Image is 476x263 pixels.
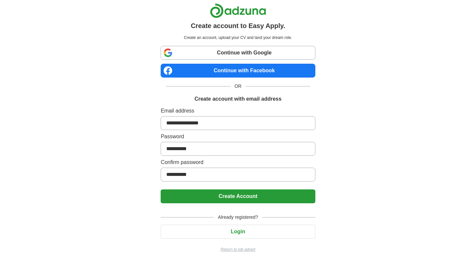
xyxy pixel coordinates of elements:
[161,107,315,115] label: Email address
[161,189,315,203] button: Create Account
[161,158,315,166] label: Confirm password
[210,3,266,18] img: Adzuna logo
[161,46,315,60] a: Continue with Google
[161,225,315,239] button: Login
[194,95,281,103] h1: Create account with email address
[191,21,285,31] h1: Create account to Easy Apply.
[214,214,262,221] span: Already registered?
[231,83,246,90] span: OR
[161,133,315,141] label: Password
[162,35,314,41] p: Create an account, upload your CV and land your dream role.
[161,247,315,252] a: Return to job advert
[161,229,315,234] a: Login
[161,64,315,78] a: Continue with Facebook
